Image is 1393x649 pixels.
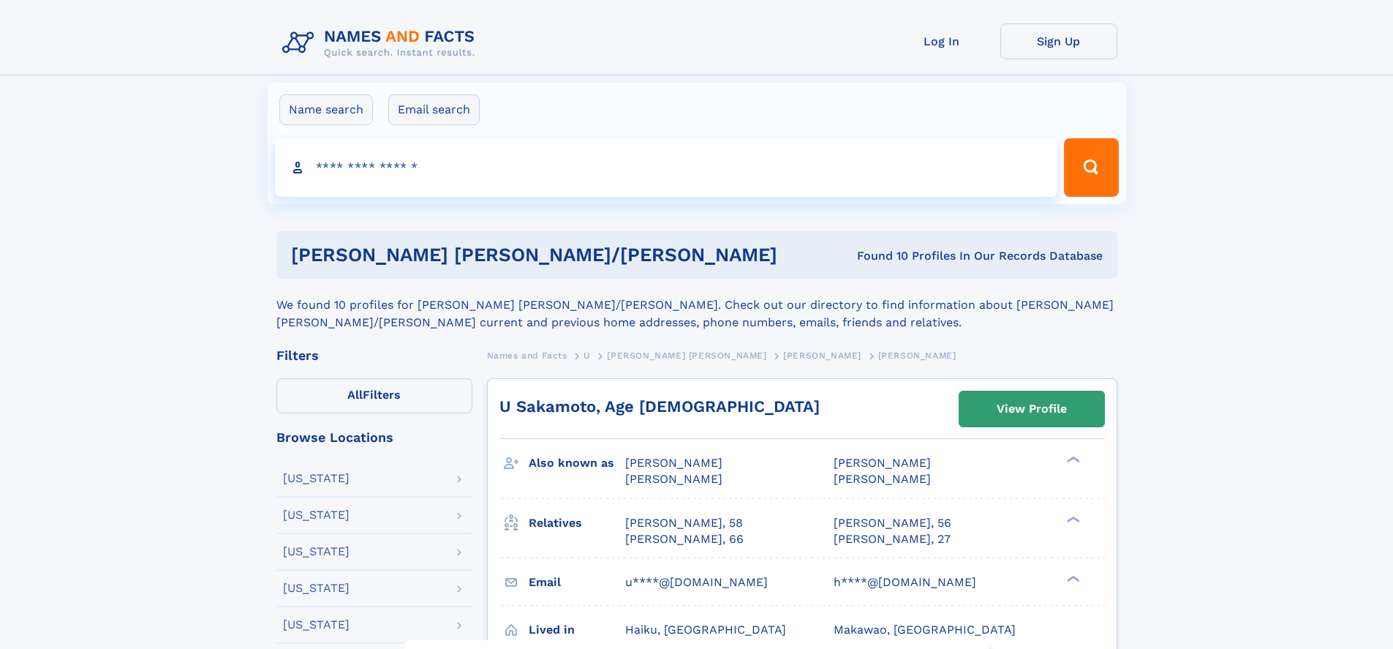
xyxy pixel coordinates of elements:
[625,623,786,637] span: Haiku, [GEOGRAPHIC_DATA]
[283,582,350,594] div: [US_STATE]
[607,346,766,364] a: [PERSON_NAME] [PERSON_NAME]
[276,431,472,444] div: Browse Locations
[817,248,1103,264] div: Found 10 Profiles In Our Records Database
[959,391,1104,427] a: View Profile
[276,279,1117,331] div: We found 10 profiles for [PERSON_NAME] [PERSON_NAME]/[PERSON_NAME]. Check out our directory to fi...
[529,618,625,642] h3: Lived in
[883,23,1000,59] a: Log In
[276,378,472,413] label: Filters
[625,531,744,547] a: [PERSON_NAME], 66
[607,350,766,361] span: [PERSON_NAME] [PERSON_NAME]
[1064,138,1118,197] button: Search Button
[834,531,951,547] a: [PERSON_NAME], 27
[276,349,472,362] div: Filters
[283,473,350,484] div: [US_STATE]
[499,397,820,416] a: U Sakamoto, Age [DEMOGRAPHIC_DATA]
[1063,455,1081,465] div: ❯
[783,350,861,361] span: [PERSON_NAME]
[783,346,861,364] a: [PERSON_NAME]
[529,511,625,536] h3: Relatives
[487,346,567,364] a: Names and Facts
[388,94,480,125] label: Email search
[291,246,818,264] h1: [PERSON_NAME] [PERSON_NAME]/[PERSON_NAME]
[834,623,1016,637] span: Makawao, [GEOGRAPHIC_DATA]
[834,472,931,486] span: [PERSON_NAME]
[283,619,350,631] div: [US_STATE]
[529,451,625,476] h3: Also known as
[997,392,1067,426] div: View Profile
[279,94,373,125] label: Name search
[625,472,722,486] span: [PERSON_NAME]
[834,515,951,531] a: [PERSON_NAME], 56
[283,509,350,521] div: [US_STATE]
[529,570,625,595] h3: Email
[1000,23,1117,59] a: Sign Up
[584,346,591,364] a: U
[1063,574,1081,583] div: ❯
[878,350,956,361] span: [PERSON_NAME]
[1063,514,1081,524] div: ❯
[584,350,591,361] span: U
[625,515,743,531] a: [PERSON_NAME], 58
[283,546,350,558] div: [US_STATE]
[276,23,487,63] img: Logo Names and Facts
[834,456,931,470] span: [PERSON_NAME]
[275,138,1058,197] input: search input
[347,388,363,402] span: All
[625,456,722,470] span: [PERSON_NAME]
